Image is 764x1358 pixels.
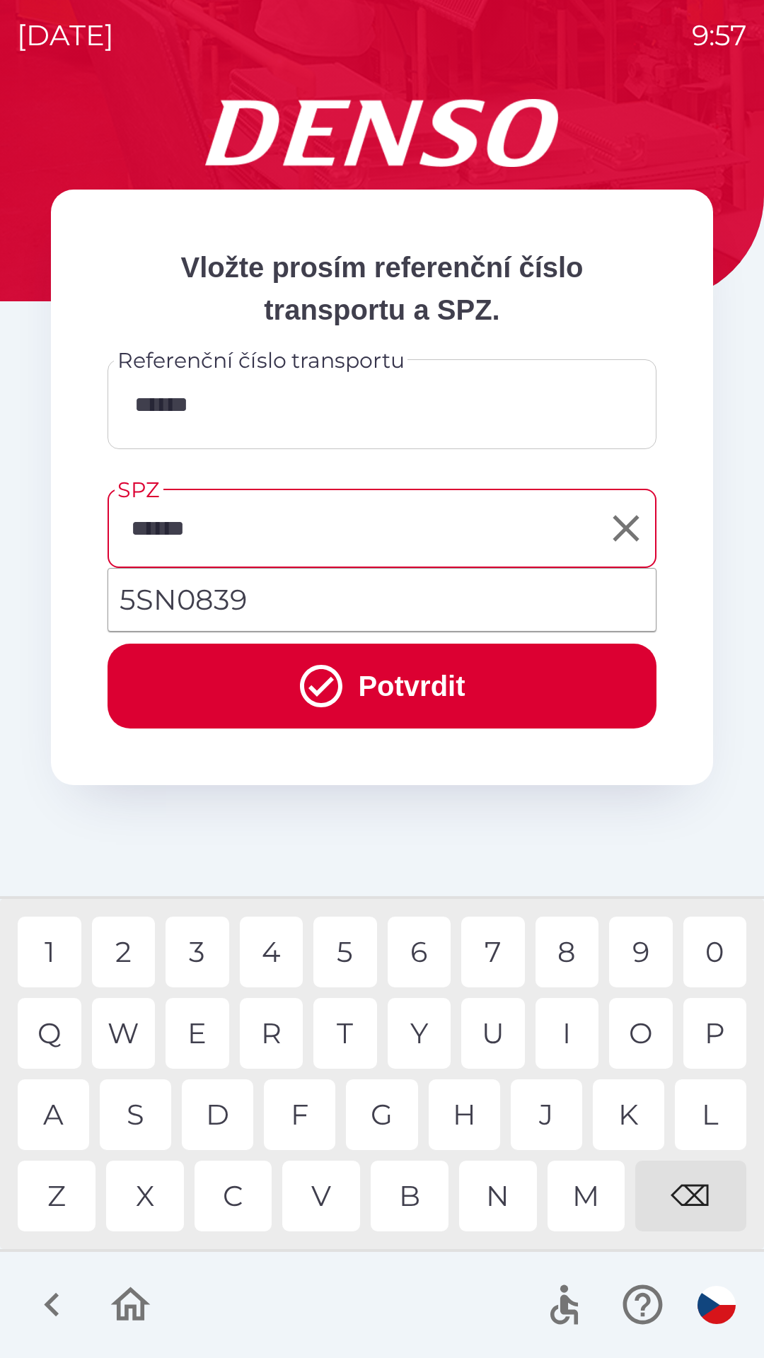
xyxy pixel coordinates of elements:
img: Logo [51,99,713,167]
img: cs flag [698,1286,736,1324]
p: 9:57 [692,14,747,57]
p: Vložte prosím referenční číslo transportu a SPZ. [108,246,656,331]
button: Potvrdit [108,644,656,729]
label: Referenční číslo transportu [117,345,405,376]
p: [DATE] [17,14,114,57]
li: 5SN0839 [108,574,656,625]
label: SPZ [117,475,159,505]
button: Clear [601,503,652,554]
